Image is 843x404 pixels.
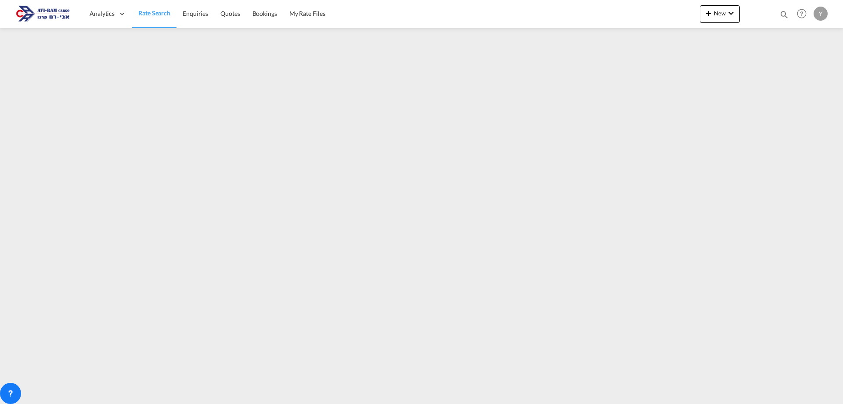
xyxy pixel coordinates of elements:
[703,10,736,17] span: New
[138,9,170,17] span: Rate Search
[289,10,325,17] span: My Rate Files
[814,7,828,21] div: Y
[220,10,240,17] span: Quotes
[90,9,115,18] span: Analytics
[183,10,208,17] span: Enquiries
[700,5,740,23] button: icon-plus 400-fgNewicon-chevron-down
[703,8,714,18] md-icon: icon-plus 400-fg
[794,6,814,22] div: Help
[779,10,789,23] div: icon-magnify
[726,8,736,18] md-icon: icon-chevron-down
[779,10,789,19] md-icon: icon-magnify
[13,4,72,24] img: 166978e0a5f911edb4280f3c7a976193.png
[794,6,809,21] span: Help
[252,10,277,17] span: Bookings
